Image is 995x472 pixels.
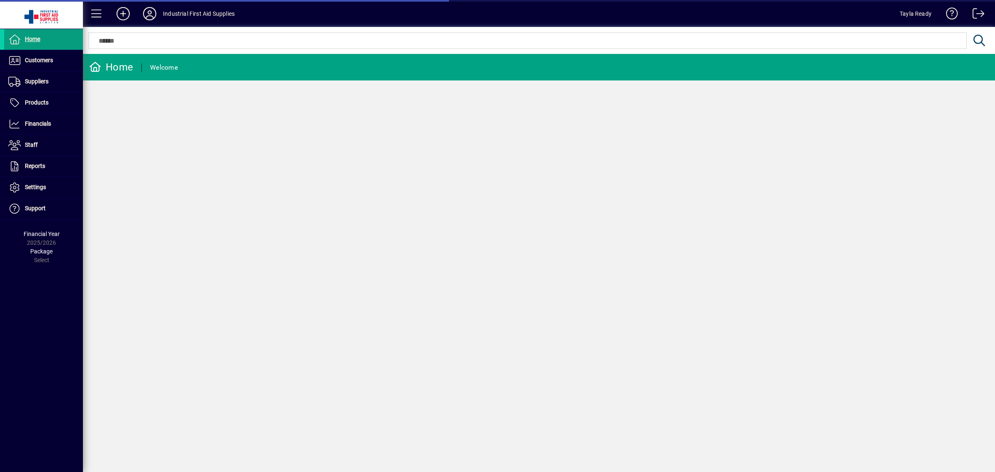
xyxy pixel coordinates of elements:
span: Settings [25,184,46,190]
div: Tayla Ready [900,7,932,20]
span: Reports [25,163,45,169]
a: Customers [4,50,83,71]
a: Products [4,92,83,113]
a: Knowledge Base [940,2,958,29]
span: Financials [25,120,51,127]
a: Settings [4,177,83,198]
a: Logout [966,2,985,29]
div: Welcome [150,61,178,74]
span: Financial Year [24,231,60,237]
button: Profile [136,6,163,21]
button: Add [110,6,136,21]
span: Suppliers [25,78,49,85]
a: Support [4,198,83,219]
span: Package [30,248,53,255]
span: Staff [25,141,38,148]
a: Staff [4,135,83,156]
a: Suppliers [4,71,83,92]
span: Customers [25,57,53,63]
span: Home [25,36,40,42]
a: Financials [4,114,83,134]
div: Home [89,61,133,74]
span: Support [25,205,46,212]
a: Reports [4,156,83,177]
span: Products [25,99,49,106]
div: Industrial First Aid Supplies [163,7,235,20]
